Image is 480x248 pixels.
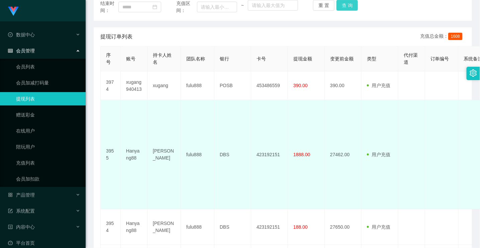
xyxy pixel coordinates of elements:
[214,100,251,209] td: DBS
[367,56,376,61] span: 类型
[8,32,13,37] i: 图标: check-circle-o
[8,208,35,214] span: 系统配置
[121,100,148,209] td: Hanyang88
[420,33,465,41] div: 充值总金额：
[181,209,214,245] td: fulu888
[101,100,121,209] td: 3955
[16,156,80,170] a: 充值列表
[293,83,308,88] span: 390.00
[8,32,35,37] span: 数据中心
[8,225,13,229] i: 图标: profile
[153,52,172,65] span: 持卡人姓名
[101,209,121,245] td: 3954
[330,56,354,61] span: 变更前金额
[251,100,288,209] td: 423192151
[367,224,390,230] span: 用户充值
[257,56,266,61] span: 卡号
[121,71,148,100] td: xugang940413
[404,52,418,65] span: 代付渠道
[148,71,181,100] td: xugang
[106,52,111,65] span: 序号
[16,124,80,138] a: 在线用户
[325,71,362,100] td: 390.00
[237,2,248,9] span: ~
[325,209,362,245] td: 27650.00
[367,152,390,157] span: 用户充值
[293,224,308,230] span: 188.00
[214,71,251,100] td: POSB
[8,48,13,53] i: 图标: table
[8,193,13,197] i: 图标: appstore-o
[251,209,288,245] td: 423192151
[16,140,80,154] a: 陪玩用户
[16,76,80,89] a: 会员加减打码量
[101,71,121,100] td: 3974
[16,92,80,105] a: 提现列表
[148,100,181,209] td: [PERSON_NAME]
[8,224,35,230] span: 内容中心
[470,69,477,77] i: 图标: setting
[148,209,181,245] td: [PERSON_NAME]
[214,209,251,245] td: DBS
[220,56,229,61] span: 银行
[16,60,80,73] a: 会员列表
[16,172,80,186] a: 会员加扣款
[325,100,362,209] td: 27462.00
[448,33,463,40] span: 1608
[16,108,80,121] a: 赠送彩金
[153,5,157,9] i: 图标: calendar
[126,56,135,61] span: 账号
[186,56,205,61] span: 团队名称
[8,7,19,16] img: logo.9652507e.png
[293,56,312,61] span: 提现金额
[8,209,13,213] i: 图标: form
[251,71,288,100] td: 453486559
[181,71,214,100] td: fulu888
[181,100,214,209] td: fulu888
[100,33,132,41] span: 提现订单列表
[121,209,148,245] td: Hanyang88
[430,56,449,61] span: 订单编号
[197,2,237,12] input: 请输入最小值为
[293,152,310,157] span: 1888.00
[367,83,390,88] span: 用户充值
[8,48,35,53] span: 会员管理
[8,192,35,198] span: 产品管理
